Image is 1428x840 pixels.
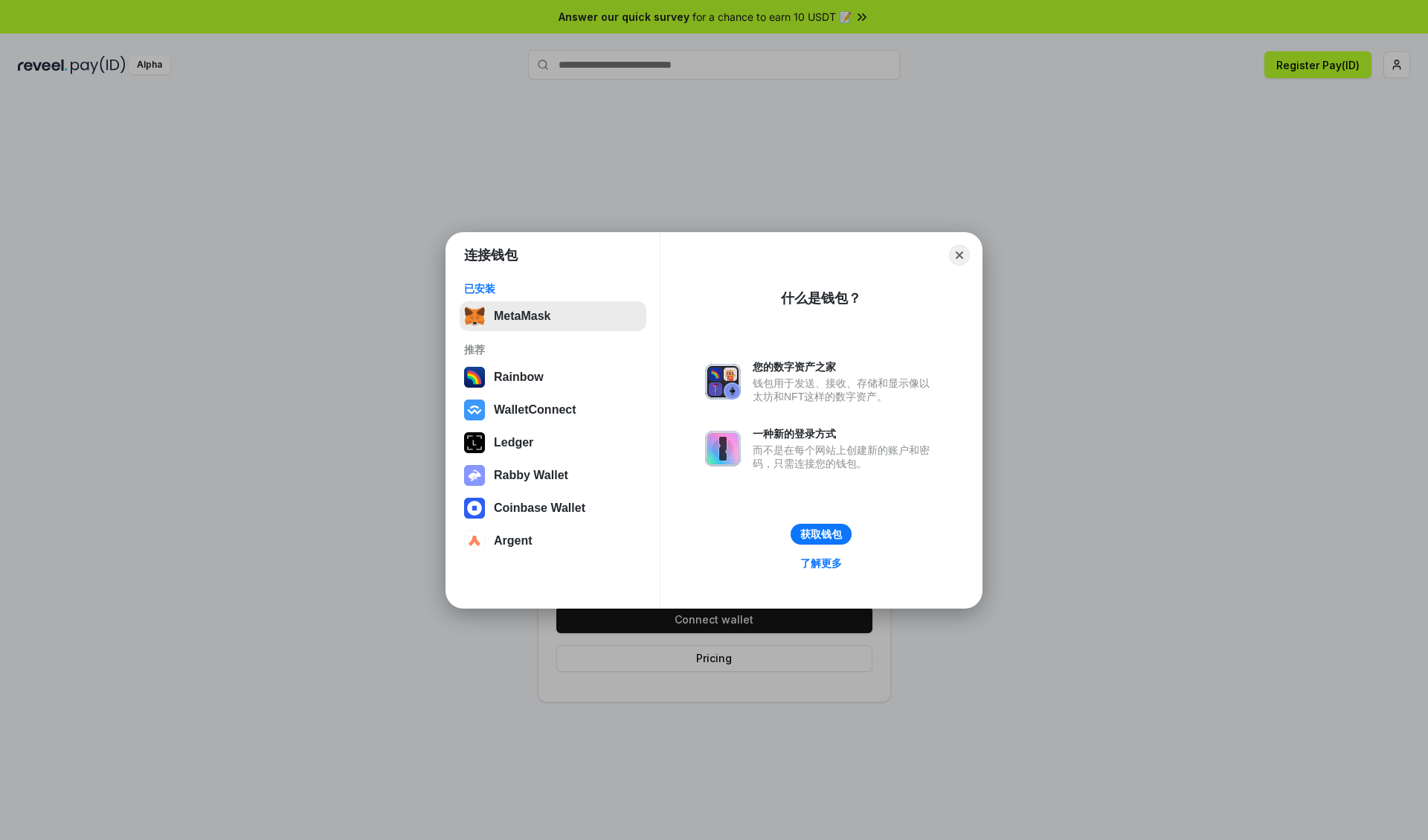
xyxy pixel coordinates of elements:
[494,534,533,548] div: Argent
[800,528,842,541] div: 获取钱包
[949,245,970,266] button: Close
[464,306,485,327] img: svg+xml,%3Csvg%20fill%3D%22none%22%20height%3D%2233%22%20viewBox%3D%220%200%2035%2033%22%20width%...
[464,432,485,453] img: svg+xml,%3Csvg%20xmlns%3D%22http%3A%2F%2Fwww.w3.org%2F2000%2Fsvg%22%20width%3D%2228%22%20height%3...
[781,289,861,307] div: 什么是钱包？
[494,310,550,323] div: MetaMask
[753,427,937,440] div: 一种新的登录方式
[460,362,646,392] button: Rainbow
[464,498,485,519] img: svg+xml,%3Csvg%20width%3D%2228%22%20height%3D%2228%22%20viewBox%3D%220%200%2028%2028%22%20fill%3D...
[464,246,518,264] h1: 连接钱包
[800,557,842,570] div: 了解更多
[460,526,646,556] button: Argent
[494,469,568,482] div: Rabby Wallet
[753,443,937,470] div: 而不是在每个网站上创建新的账户和密码，只需连接您的钱包。
[460,395,646,425] button: WalletConnect
[464,343,642,356] div: 推荐
[494,436,533,449] div: Ledger
[464,367,485,388] img: svg+xml,%3Csvg%20width%3D%22120%22%20height%3D%22120%22%20viewBox%3D%220%200%20120%20120%22%20fil...
[464,282,642,295] div: 已安装
[494,371,544,384] div: Rainbow
[460,493,646,523] button: Coinbase Wallet
[464,400,485,420] img: svg+xml,%3Csvg%20width%3D%2228%22%20height%3D%2228%22%20viewBox%3D%220%200%2028%2028%22%20fill%3D...
[494,403,576,417] div: WalletConnect
[705,431,741,467] img: svg+xml,%3Csvg%20xmlns%3D%22http%3A%2F%2Fwww.w3.org%2F2000%2Fsvg%22%20fill%3D%22none%22%20viewBox...
[705,364,741,400] img: svg+xml,%3Csvg%20xmlns%3D%22http%3A%2F%2Fwww.w3.org%2F2000%2Fsvg%22%20fill%3D%22none%22%20viewBox...
[791,524,852,545] button: 获取钱包
[460,428,646,458] button: Ledger
[791,554,851,573] a: 了解更多
[464,530,485,551] img: svg+xml,%3Csvg%20width%3D%2228%22%20height%3D%2228%22%20viewBox%3D%220%200%2028%2028%22%20fill%3D...
[460,301,646,331] button: MetaMask
[753,360,937,373] div: 您的数字资产之家
[464,465,485,486] img: svg+xml,%3Csvg%20xmlns%3D%22http%3A%2F%2Fwww.w3.org%2F2000%2Fsvg%22%20fill%3D%22none%22%20viewBox...
[460,461,646,490] button: Rabby Wallet
[753,376,937,403] div: 钱包用于发送、接收、存储和显示像以太坊和NFT这样的数字资产。
[494,501,585,515] div: Coinbase Wallet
